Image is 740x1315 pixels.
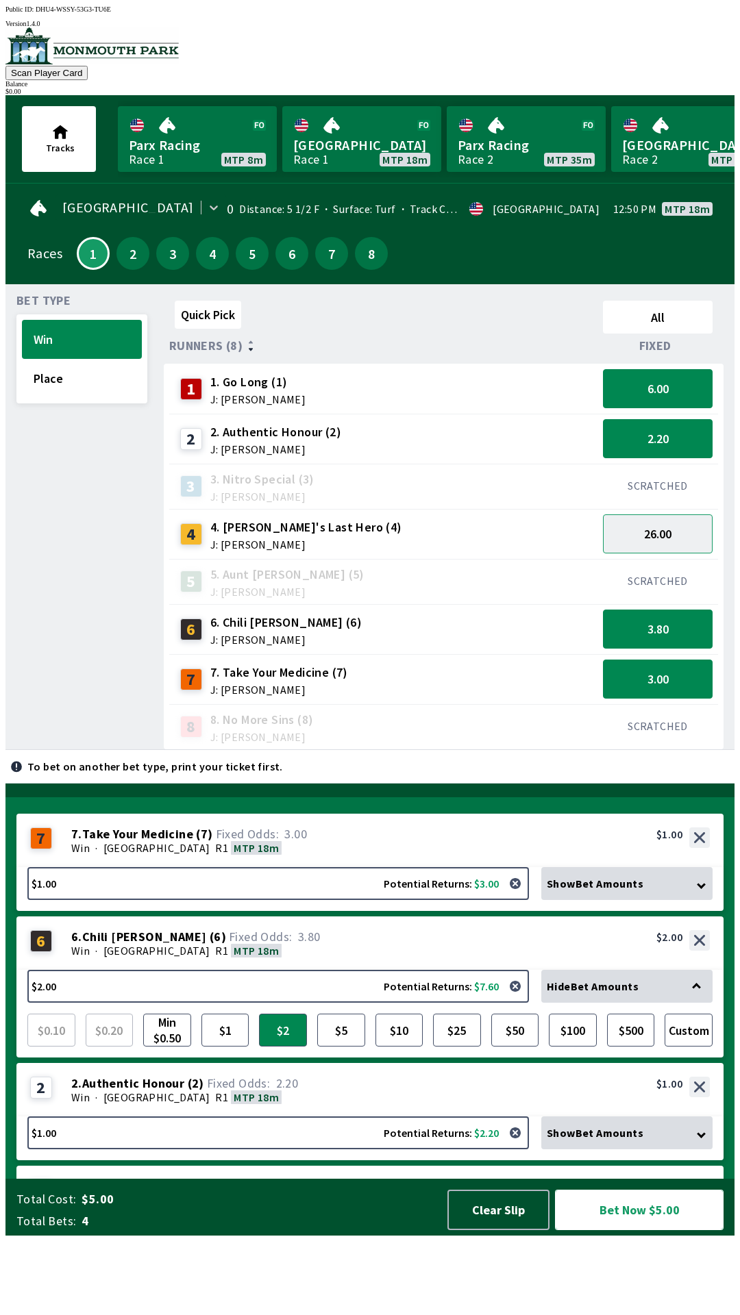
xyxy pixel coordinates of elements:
div: $2.00 [656,930,682,944]
div: 7 [30,827,52,849]
div: $1.00 [656,1077,682,1090]
span: J: [PERSON_NAME] [210,634,362,645]
button: 3 [156,237,189,270]
button: 5 [236,237,269,270]
div: Race 2 [622,154,658,165]
span: Hide Bet Amounts [547,979,639,993]
a: Parx RacingRace 1MTP 8m [118,106,277,172]
span: 1. Go Long (1) [210,373,306,391]
button: 6 [275,237,308,270]
button: Tracks [22,106,96,172]
span: Total Cost: [16,1191,76,1207]
button: $1 [201,1014,249,1047]
a: [GEOGRAPHIC_DATA]Race 1MTP 18m [282,106,441,172]
span: Place [34,371,130,386]
span: 8. No More Sins (8) [210,711,314,729]
div: Races [27,248,62,259]
span: Win [34,331,130,347]
div: $ 0.00 [5,88,735,95]
button: $500 [607,1014,655,1047]
span: 4. [PERSON_NAME]'s Last Hero (4) [210,518,402,536]
span: Parx Racing [458,136,595,154]
button: 2.20 [603,419,713,458]
button: 2 [116,237,149,270]
span: · [95,1090,97,1104]
span: $5 [321,1017,362,1043]
div: Public ID: [5,5,735,13]
span: J: [PERSON_NAME] [210,444,341,455]
span: [GEOGRAPHIC_DATA] [103,1090,210,1104]
span: Win [71,944,90,957]
span: $50 [495,1017,536,1043]
span: DHU4-WSSY-53G3-TU6E [36,5,111,13]
span: J: [PERSON_NAME] [210,394,306,405]
span: 26.00 [644,526,671,542]
div: 6 [30,930,52,952]
span: Distance: 5 1/2 F [239,202,319,216]
span: Win [71,1090,90,1104]
button: Custom [665,1014,713,1047]
button: $5 [317,1014,365,1047]
span: Fixed [639,340,671,351]
span: MTP 18m [234,841,279,855]
span: Min $0.50 [147,1017,188,1043]
span: $1 [205,1017,246,1043]
span: 3 [160,249,186,258]
button: $1.00Potential Returns: $2.20 [27,1116,529,1149]
span: 6 [279,249,305,258]
span: Parx Racing [129,136,266,154]
span: · [95,944,97,957]
span: Show Bet Amounts [547,877,643,890]
span: 6.00 [220,1178,243,1194]
span: 12:50 PM [613,203,656,214]
span: MTP 18m [234,944,279,957]
span: J: [PERSON_NAME] [210,731,314,742]
span: J: [PERSON_NAME] [210,491,314,502]
span: ( 7 ) [196,827,212,841]
span: 6. Chili [PERSON_NAME] (6) [210,614,362,631]
div: 2 [180,428,202,450]
span: J: [PERSON_NAME] [210,539,402,550]
span: Authentic Honour [82,1077,184,1090]
span: Quick Pick [181,307,235,323]
button: $2 [259,1014,307,1047]
div: 5 [180,571,202,592]
button: All [603,301,713,334]
div: [GEOGRAPHIC_DATA] [493,203,600,214]
span: $25 [436,1017,478,1043]
span: Clear Slip [460,1202,537,1218]
div: SCRATCHED [603,719,713,733]
span: 2.20 [276,1075,299,1091]
div: SCRATCHED [603,574,713,588]
div: 0 [227,203,234,214]
button: Scan Player Card [5,66,88,80]
span: 2. Authentic Honour (2) [210,423,341,441]
div: Version 1.4.0 [5,20,735,27]
span: [GEOGRAPHIC_DATA] [62,202,194,213]
div: 6 [180,618,202,640]
span: MTP 35m [547,154,592,165]
button: 4 [196,237,229,270]
span: 2 . [71,1077,82,1090]
span: Bet Type [16,295,71,306]
span: [GEOGRAPHIC_DATA] [103,944,210,957]
button: $2.00Potential Returns: $7.60 [27,970,529,1003]
span: 1 [82,250,105,257]
span: Runners (8) [169,340,243,351]
div: 8 [180,716,202,738]
div: Fixed [597,339,718,353]
button: $25 [433,1014,481,1047]
span: 8 [358,249,384,258]
div: 4 [180,523,202,545]
span: 4 [82,1213,434,1229]
button: $10 [375,1014,423,1047]
span: R1 [215,944,228,957]
button: 6.00 [603,369,713,408]
span: MTP 18m [234,1090,279,1104]
span: 7 [319,249,345,258]
span: $500 [610,1017,652,1043]
span: 3.80 [647,621,669,637]
img: venue logo [5,27,179,64]
div: $1.00 [656,827,682,841]
button: 3.80 [603,610,713,649]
